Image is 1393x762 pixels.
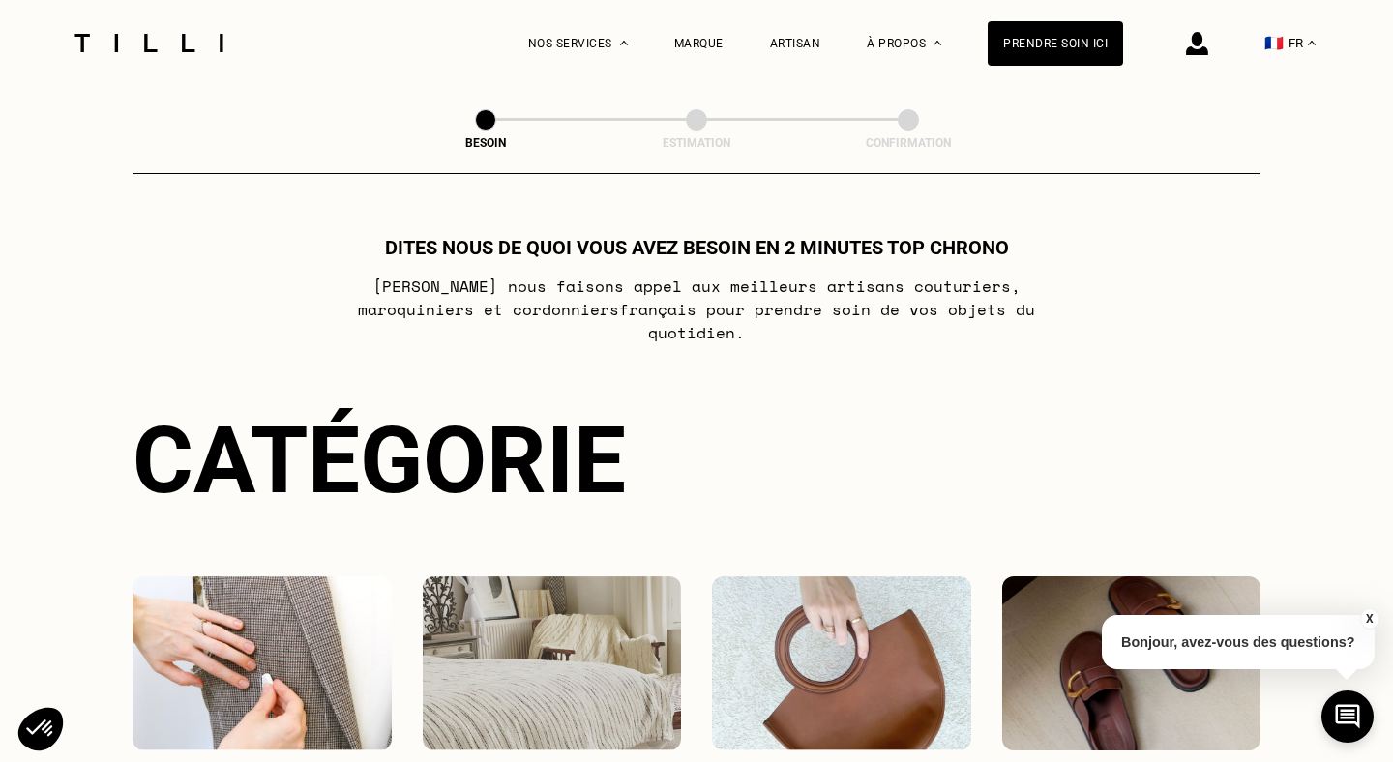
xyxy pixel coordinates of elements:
a: Marque [674,37,724,50]
img: Menu déroulant [620,41,628,45]
button: X [1359,608,1378,630]
div: Estimation [600,136,793,150]
img: Menu déroulant à propos [934,41,941,45]
p: Bonjour, avez-vous des questions? [1102,615,1375,669]
img: menu déroulant [1308,41,1316,45]
h1: Dites nous de quoi vous avez besoin en 2 minutes top chrono [385,236,1009,259]
p: [PERSON_NAME] nous faisons appel aux meilleurs artisans couturiers , maroquiniers et cordonniers ... [313,275,1081,344]
img: Intérieur [423,576,682,750]
div: Besoin [389,136,582,150]
img: Chaussures [1002,576,1261,750]
div: Confirmation [812,136,1005,150]
img: Logo du service de couturière Tilli [68,34,230,52]
img: Vêtements [133,576,392,750]
div: Catégorie [133,406,1260,514]
a: Artisan [770,37,821,50]
a: Prendre soin ici [988,21,1123,66]
img: Accessoires [712,576,971,750]
span: 🇫🇷 [1264,34,1284,52]
img: icône connexion [1186,32,1208,55]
